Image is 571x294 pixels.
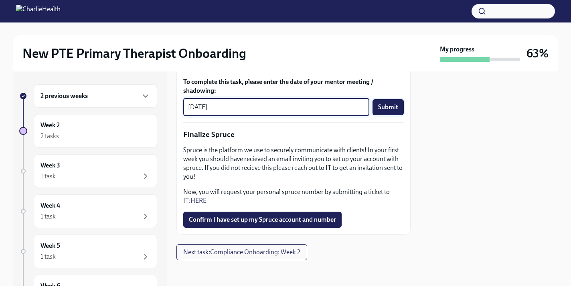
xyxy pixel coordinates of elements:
span: Next task : Compliance Onboarding: Week 2 [183,248,300,256]
div: 1 task [40,252,56,261]
div: 2 tasks [40,132,59,141]
div: 1 task [40,172,56,181]
a: HERE [190,197,207,204]
div: 2 previous weeks [34,84,157,108]
textarea: [DATE] [188,102,364,112]
a: Week 22 tasks [19,114,157,148]
img: CharlieHealth [16,5,61,18]
span: Submit [378,103,398,111]
button: Confirm I have set up my Spruce account and number [183,212,342,228]
h6: Week 4 [40,201,60,210]
p: Spruce is the platform we use to securely communicate with clients! In your first week you should... [183,146,404,181]
span: Confirm I have set up my Spruce account and number [189,216,336,224]
h6: Week 5 [40,241,60,250]
a: Week 51 task [19,235,157,268]
a: Week 31 task [19,154,157,188]
h3: 63% [526,46,549,61]
strong: My progress [440,45,474,54]
p: Now, you will request your personal spruce number by submitting a ticket to IT: [183,188,404,205]
h6: 2 previous weeks [40,92,88,100]
div: 1 task [40,212,56,221]
p: Finalize Spruce [183,129,404,140]
h2: New PTE Primary Therapist Onboarding [22,45,246,61]
button: Submit [373,99,404,115]
h6: Week 2 [40,121,60,130]
a: Week 41 task [19,194,157,228]
h6: Week 3 [40,161,60,170]
label: To complete this task, please enter the date of your mentor meeting / shadowing: [183,78,404,95]
button: Next task:Compliance Onboarding: Week 2 [176,244,307,260]
h6: Week 6 [40,282,60,290]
